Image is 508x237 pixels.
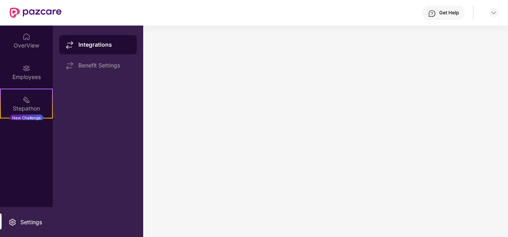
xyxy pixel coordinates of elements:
[10,8,62,18] img: New Pazcare Logo
[18,218,44,226] div: Settings
[490,10,497,16] img: svg+xml;base64,PHN2ZyBpZD0iRHJvcGRvd24tMzJ4MzIiIHhtbG5zPSJodHRwOi8vd3d3LnczLm9yZy8yMDAwL3N2ZyIgd2...
[66,41,74,49] img: svg+xml;base64,PHN2ZyB4bWxucz0iaHR0cDovL3d3dy53My5vcmcvMjAwMC9zdmciIHdpZHRoPSIxNy44MzIiIGhlaWdodD...
[22,96,30,104] img: svg+xml;base64,PHN2ZyB4bWxucz0iaHR0cDovL3d3dy53My5vcmcvMjAwMC9zdmciIHdpZHRoPSIyMSIgaGVpZ2h0PSIyMC...
[428,10,436,18] img: svg+xml;base64,PHN2ZyBpZD0iSGVscC0zMngzMiIgeG1sbnM9Imh0dHA6Ly93d3cudzMub3JnLzIwMDAvc3ZnIiB3aWR0aD...
[66,62,74,70] img: svg+xml;base64,PHN2ZyB4bWxucz0iaHR0cDovL3d3dy53My5vcmcvMjAwMC9zdmciIHdpZHRoPSIxNy44MzIiIGhlaWdodD...
[10,115,43,121] div: New Challenge
[78,41,130,49] div: Integrations
[8,218,16,226] img: svg+xml;base64,PHN2ZyBpZD0iU2V0dGluZy0yMHgyMCIgeG1sbnM9Imh0dHA6Ly93d3cudzMub3JnLzIwMDAvc3ZnIiB3aW...
[22,33,30,41] img: svg+xml;base64,PHN2ZyBpZD0iSG9tZSIgeG1sbnM9Imh0dHA6Ly93d3cudzMub3JnLzIwMDAvc3ZnIiB3aWR0aD0iMjAiIG...
[1,105,52,113] div: Stepathon
[439,10,459,16] div: Get Help
[22,64,30,72] img: svg+xml;base64,PHN2ZyBpZD0iRW1wbG95ZWVzIiB4bWxucz0iaHR0cDovL3d3dy53My5vcmcvMjAwMC9zdmciIHdpZHRoPS...
[78,62,130,69] div: Benefit Settings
